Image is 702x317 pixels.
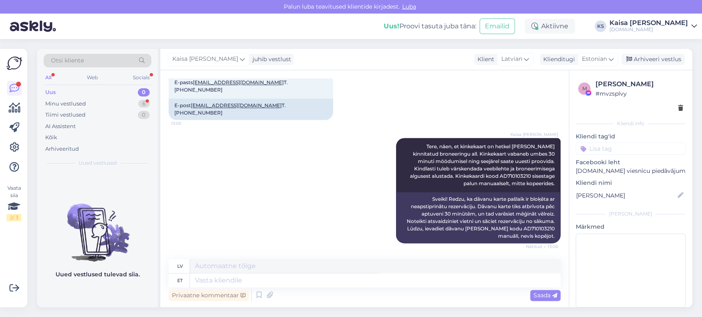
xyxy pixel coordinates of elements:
div: Kaisa [PERSON_NAME] [609,20,688,26]
span: Latvian [501,55,522,64]
div: Tiimi vestlused [45,111,86,119]
p: Märkmed [576,223,686,231]
div: Privaatne kommentaar [169,290,249,301]
p: [DOMAIN_NAME] viesnīcu piedāvājumi [576,167,686,175]
input: Lisa tag [576,142,686,155]
div: Sveiki! Redzu, ka dāvanu karte pašlaik ir bloķēta ar neapstiprinātu rezervāciju. Dāvanu karte tik... [396,192,561,243]
a: Kaisa [PERSON_NAME][DOMAIN_NAME] [609,20,697,33]
div: Klient [474,55,494,64]
div: Arhiveeri vestlus [621,54,685,65]
p: Facebooki leht [576,158,686,167]
div: Klienditugi [540,55,575,64]
div: juhib vestlust [249,55,291,64]
span: Saada [533,292,557,299]
p: Kliendi nimi [576,179,686,187]
div: Aktiivne [525,19,575,34]
a: [EMAIL_ADDRESS][DOMAIN_NAME] [191,102,282,108]
div: E-post T.[PHONE_NUMBER] [169,99,333,120]
a: [EMAIL_ADDRESS][DOMAIN_NAME] [193,79,284,85]
span: Kaisa [PERSON_NAME] [510,131,558,138]
div: # mvzsplvy [595,89,683,98]
div: KS [595,21,606,32]
div: [PERSON_NAME] [576,210,686,218]
div: 0 [138,88,150,96]
div: Minu vestlused [45,100,86,108]
button: Emailid [480,18,515,34]
div: [PERSON_NAME] [595,79,683,89]
span: E-pasts T.[PHONE_NUMBER] [174,79,288,93]
span: Nähtud ✓ 13:06 [526,243,558,250]
div: Proovi tasuta juba täna: [384,21,476,31]
span: Uued vestlused [79,159,117,167]
span: Otsi kliente [51,56,84,65]
p: Uued vestlused tulevad siia. [56,270,140,279]
img: No chats [37,189,158,263]
img: Askly Logo [7,55,22,71]
span: m [582,85,587,92]
div: Web [85,72,100,83]
div: All [44,72,53,83]
div: lv [177,259,183,273]
input: Lisa nimi [576,191,676,200]
div: [DOMAIN_NAME] [609,26,688,33]
span: Estonian [582,55,607,64]
div: AI Assistent [45,122,76,131]
span: Luba [400,3,419,10]
span: Kaisa [PERSON_NAME] [172,55,238,64]
div: Socials [131,72,151,83]
div: Kõik [45,133,57,142]
p: Kliendi tag'id [576,132,686,141]
span: 13:05 [171,120,202,126]
b: Uus! [384,22,399,30]
div: 0 [138,111,150,119]
div: et [177,273,183,287]
span: Tere, näen, et kinkekaart on hetkel [PERSON_NAME] kinnitatud broneeringu all. Kinkekaart vabaneb ... [410,143,556,186]
div: 6 [138,100,150,108]
div: Kliendi info [576,120,686,127]
div: Arhiveeritud [45,145,79,153]
div: Vaata siia [7,184,21,221]
div: Uus [45,88,56,96]
div: 2 / 3 [7,214,21,221]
